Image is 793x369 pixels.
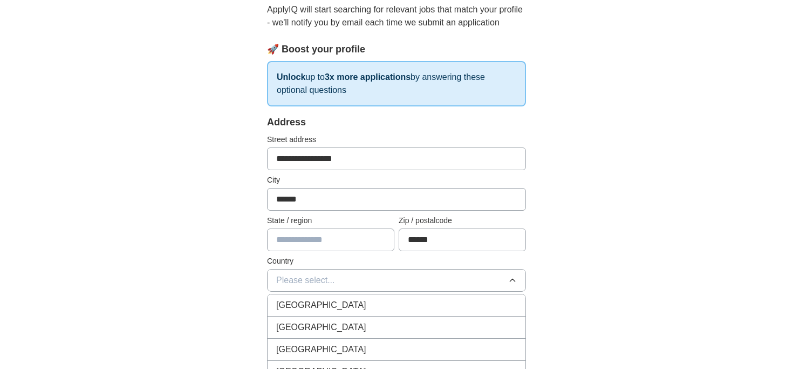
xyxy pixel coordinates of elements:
label: Country [267,256,526,267]
strong: 3x more applications [325,72,411,82]
label: Street address [267,134,526,145]
p: ApplyIQ will start searching for relevant jobs that match your profile - we'll notify you by emai... [267,3,526,29]
span: [GEOGRAPHIC_DATA] [276,343,366,356]
span: [GEOGRAPHIC_DATA] [276,299,366,312]
label: State / region [267,215,394,226]
button: Please select... [267,269,526,292]
label: City [267,175,526,186]
label: Zip / postalcode [399,215,526,226]
div: 🚀 Boost your profile [267,42,526,57]
strong: Unlock [277,72,305,82]
span: Please select... [276,274,335,287]
span: [GEOGRAPHIC_DATA] [276,321,366,334]
div: Address [267,115,526,130]
p: up to by answering these optional questions [267,61,526,106]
